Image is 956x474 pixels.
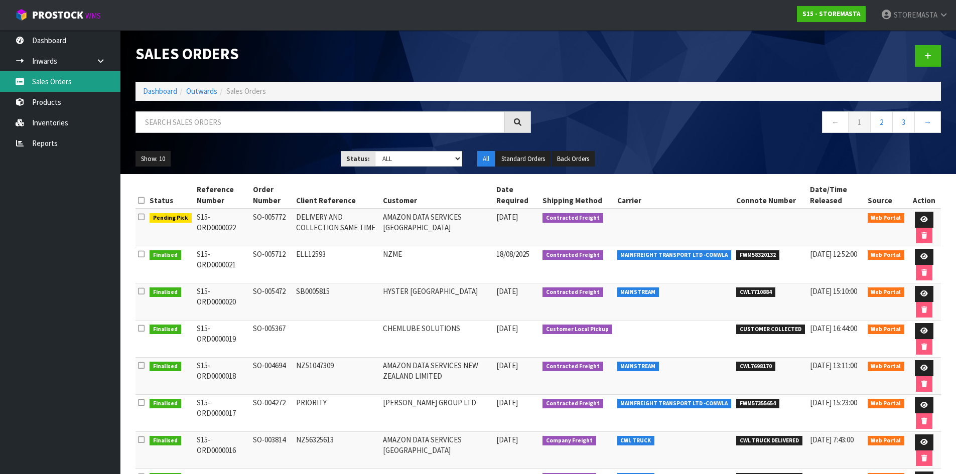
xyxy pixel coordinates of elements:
[150,399,181,409] span: Finalised
[250,358,293,395] td: SO-004694
[150,250,181,260] span: Finalised
[810,324,857,333] span: [DATE] 16:44:00
[496,398,518,407] span: [DATE]
[294,209,380,246] td: DELIVERY AND COLLECTION SAME TIME
[380,246,494,283] td: NZME
[810,361,857,370] span: [DATE] 13:11:00
[807,182,865,209] th: Date/Time Released
[346,154,370,163] strong: Status:
[250,395,293,432] td: SO-004272
[147,182,194,209] th: Status
[892,111,915,133] a: 3
[542,325,612,335] span: Customer Local Pickup
[822,111,849,133] a: ←
[615,182,734,209] th: Carrier
[810,398,857,407] span: [DATE] 15:23:00
[617,436,655,446] span: CWL TRUCK
[542,362,603,372] span: Contracted Freight
[496,249,529,259] span: 18/08/2025
[15,9,28,21] img: cube-alt.png
[32,9,83,22] span: ProStock
[150,287,181,297] span: Finalised
[542,399,603,409] span: Contracted Freight
[150,213,192,223] span: Pending Pick
[736,287,775,297] span: CWL7710884
[150,436,181,446] span: Finalised
[542,213,603,223] span: Contracted Freight
[250,432,293,469] td: SO-003814
[496,324,518,333] span: [DATE]
[380,432,494,469] td: AMAZON DATA SERVICES [GEOGRAPHIC_DATA]
[907,182,941,209] th: Action
[294,283,380,321] td: SB0005815
[135,45,531,62] h1: Sales Orders
[250,321,293,358] td: SO-005367
[914,111,941,133] a: →
[294,246,380,283] td: ELL12593
[380,395,494,432] td: [PERSON_NAME] GROUP LTD
[380,182,494,209] th: Customer
[380,321,494,358] td: CHEMLUBE SOLUTIONS
[736,399,779,409] span: FWM57355654
[810,286,857,296] span: [DATE] 15:10:00
[617,287,659,297] span: MAINSTREAM
[868,213,905,223] span: Web Portal
[380,358,494,395] td: AMAZON DATA SERVICES NEW ZEALAND LIMITED
[894,10,937,20] span: STOREMASTA
[617,362,659,372] span: MAINSTREAM
[868,362,905,372] span: Web Portal
[294,182,380,209] th: Client Reference
[496,151,551,167] button: Standard Orders
[848,111,871,133] a: 1
[186,86,217,96] a: Outwards
[194,283,251,321] td: S15-ORD0000020
[868,250,905,260] span: Web Portal
[194,358,251,395] td: S15-ORD0000018
[546,111,941,136] nav: Page navigation
[802,10,860,18] strong: S15 - STOREMASTA
[542,287,603,297] span: Contracted Freight
[194,395,251,432] td: S15-ORD0000017
[868,287,905,297] span: Web Portal
[250,209,293,246] td: SO-005772
[250,283,293,321] td: SO-005472
[868,325,905,335] span: Web Portal
[617,250,732,260] span: MAINFREIGHT TRANSPORT LTD -CONWLA
[294,432,380,469] td: NZ56325613
[736,250,779,260] span: FWM58320132
[150,362,181,372] span: Finalised
[736,362,775,372] span: CWL7698170
[810,435,854,444] span: [DATE] 7:43:00
[194,432,251,469] td: S15-ORD0000016
[496,435,518,444] span: [DATE]
[143,86,177,96] a: Dashboard
[194,321,251,358] td: S15-ORD0000019
[135,111,505,133] input: Search sales orders
[135,151,171,167] button: Show: 10
[865,182,907,209] th: Source
[542,436,596,446] span: Company Freight
[870,111,893,133] a: 2
[734,182,807,209] th: Connote Number
[617,399,732,409] span: MAINFREIGHT TRANSPORT LTD -CONWLA
[496,212,518,222] span: [DATE]
[85,11,101,21] small: WMS
[380,209,494,246] td: AMAZON DATA SERVICES [GEOGRAPHIC_DATA]
[477,151,495,167] button: All
[736,325,805,335] span: CUSTOMER COLLECTED
[496,361,518,370] span: [DATE]
[294,358,380,395] td: NZ51047309
[194,182,251,209] th: Reference Number
[194,209,251,246] td: S15-ORD0000022
[868,399,905,409] span: Web Portal
[226,86,266,96] span: Sales Orders
[540,182,615,209] th: Shipping Method
[250,182,293,209] th: Order Number
[194,246,251,283] td: S15-ORD0000021
[868,436,905,446] span: Web Portal
[294,395,380,432] td: PRIORITY
[552,151,595,167] button: Back Orders
[542,250,603,260] span: Contracted Freight
[380,283,494,321] td: HYSTER [GEOGRAPHIC_DATA]
[810,249,857,259] span: [DATE] 12:52:00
